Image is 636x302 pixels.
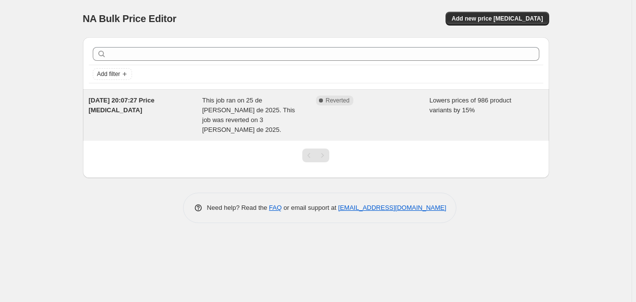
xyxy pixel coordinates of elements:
[302,149,329,162] nav: Pagination
[269,204,282,211] a: FAQ
[326,97,350,104] span: Reverted
[282,204,338,211] span: or email support at
[451,15,543,23] span: Add new price [MEDICAL_DATA]
[446,12,549,25] button: Add new price [MEDICAL_DATA]
[89,97,155,114] span: [DATE] 20:07:27 Price [MEDICAL_DATA]
[93,68,132,80] button: Add filter
[338,204,446,211] a: [EMAIL_ADDRESS][DOMAIN_NAME]
[83,13,177,24] span: NA Bulk Price Editor
[97,70,120,78] span: Add filter
[429,97,511,114] span: Lowers prices of 986 product variants by 15%
[207,204,269,211] span: Need help? Read the
[202,97,295,133] span: This job ran on 25 de [PERSON_NAME] de 2025. This job was reverted on 3 [PERSON_NAME] de 2025.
